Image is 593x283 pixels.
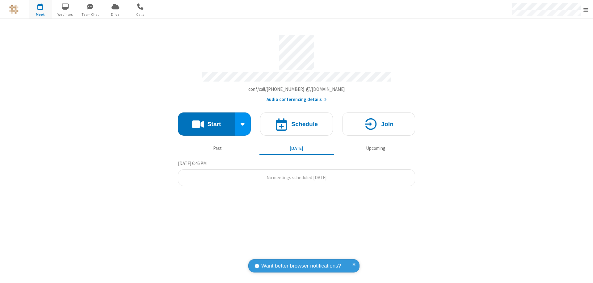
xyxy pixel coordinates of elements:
[129,12,152,17] span: Calls
[178,160,415,186] section: Today's Meetings
[104,12,127,17] span: Drive
[248,86,345,93] button: Copy my meeting room linkCopy my meeting room link
[261,262,341,270] span: Want better browser notifications?
[235,112,251,136] div: Start conference options
[79,12,102,17] span: Team Chat
[248,86,345,92] span: Copy my meeting room link
[267,175,326,180] span: No meetings scheduled [DATE]
[178,160,207,166] span: [DATE] 6:46 PM
[342,112,415,136] button: Join
[381,121,393,127] h4: Join
[29,12,52,17] span: Meet
[178,112,235,136] button: Start
[259,142,334,154] button: [DATE]
[180,142,255,154] button: Past
[267,96,327,103] button: Audio conferencing details
[260,112,333,136] button: Schedule
[9,5,19,14] img: QA Selenium DO NOT DELETE OR CHANGE
[54,12,77,17] span: Webinars
[207,121,221,127] h4: Start
[178,31,415,103] section: Account details
[339,142,413,154] button: Upcoming
[291,121,318,127] h4: Schedule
